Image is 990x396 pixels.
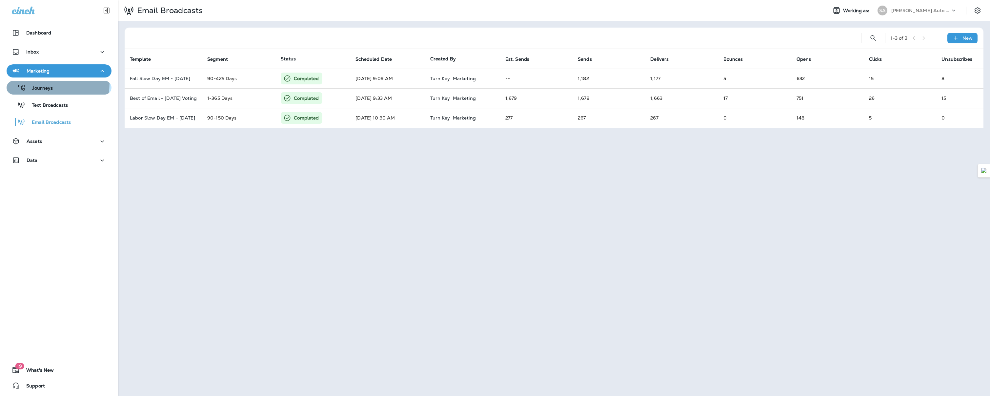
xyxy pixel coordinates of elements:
span: Click rate:2% (Clicks/Opens) [869,76,874,81]
div: 1 - 3 of 3 [891,35,907,41]
button: Marketing [7,64,111,77]
span: Template [130,56,151,62]
p: Completed [294,75,319,82]
button: 19What's New [7,363,111,377]
span: Clicks [869,56,882,62]
span: Click rate:3% (Clicks/Opens) [869,115,872,121]
span: Scheduled Date [355,56,400,62]
span: Clicks [869,56,890,62]
p: [PERSON_NAME] Auto Service & Tire Pros [891,8,950,13]
span: 1-365 Days [207,95,232,101]
button: Search Email Broadcasts [867,32,880,45]
td: 0 [718,108,791,128]
button: Collapse Sidebar [97,4,116,17]
td: 0 [936,108,983,128]
p: Assets [27,139,42,144]
span: Sends [578,56,592,62]
span: Est. Sends [505,56,538,62]
td: 277 [500,108,573,128]
span: Status [281,56,296,62]
span: Working as: [843,8,871,13]
span: Opens [797,56,820,62]
button: Dashboard [7,26,111,39]
button: Assets [7,135,111,148]
td: 1,177 [645,69,718,88]
p: Data [27,158,38,163]
button: Text Broadcasts [7,98,111,112]
p: Completed [294,115,319,121]
p: Marketing [453,115,476,121]
span: Bounces [723,56,743,62]
span: Scheduled Date [355,56,392,62]
span: Segment [207,56,236,62]
span: 19 [15,363,24,369]
span: Est. Sends [505,56,529,62]
p: Fall Slow Day EM - 10/10/25 [130,76,197,81]
button: Data [7,154,111,167]
p: Text Broadcasts [25,102,68,109]
span: Segment [207,56,228,62]
td: [DATE] 9:33 AM [350,88,425,108]
img: Detect Auto [981,168,987,174]
p: Turn Key [430,76,450,81]
td: 17 [718,88,791,108]
p: Labor Slow Day EM - 8/4/25 [130,115,197,121]
p: Dashboard [26,30,51,35]
span: Support [20,383,45,391]
span: Open rate:55% (Opens/Sends) [797,115,804,121]
td: [DATE] 10:30 AM [350,108,425,128]
td: -- [500,69,573,88]
div: SA [878,6,887,15]
td: 8 [936,69,983,88]
p: Marketing [27,68,50,74]
button: Journeys [7,81,111,95]
td: 1,663 [645,88,718,108]
td: 5 [718,69,791,88]
p: Turn Key [430,96,450,101]
p: Marketing [453,76,476,81]
p: Email Broadcasts [134,6,203,15]
p: Best of Email - 8/18/25 Voting [130,96,197,101]
span: Unsubscribes [941,56,981,62]
span: Template [130,56,159,62]
span: 90-150 Days [207,115,237,121]
button: Support [7,379,111,392]
span: 90-425 Days [207,76,237,81]
span: Open rate:45% (Opens/Sends) [797,95,803,101]
p: New [962,35,973,41]
p: Inbox [26,49,39,55]
span: Unsubscribes [941,56,972,62]
td: 1,679 [573,88,645,108]
span: Delivers [650,56,669,62]
td: [DATE] 9:09 AM [350,69,425,88]
span: What's New [20,367,54,375]
p: Marketing [453,96,476,101]
p: Turn Key [430,115,450,121]
td: 1,679 [500,88,573,108]
td: 1,182 [573,69,645,88]
p: Completed [294,95,319,101]
span: Delivers [650,56,677,62]
button: Email Broadcasts [7,115,111,129]
p: Email Broadcasts [25,120,71,126]
span: Bounces [723,56,751,62]
span: Sends [578,56,600,62]
td: 267 [573,108,645,128]
span: Click rate:3% (Clicks/Opens) [869,95,875,101]
button: Settings [972,5,983,16]
p: Journeys [26,85,53,92]
span: Open rate:53% (Opens/Sends) [797,76,805,81]
span: Opens [797,56,811,62]
td: 15 [936,88,983,108]
td: 267 [645,108,718,128]
button: Inbox [7,45,111,58]
span: Created By [430,56,456,62]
